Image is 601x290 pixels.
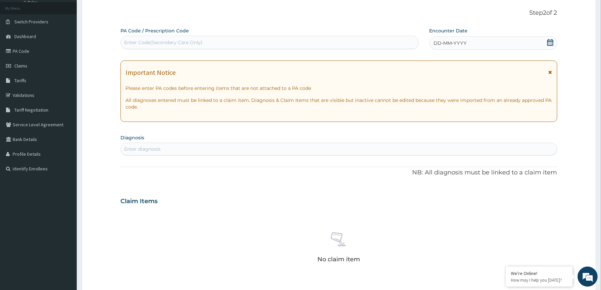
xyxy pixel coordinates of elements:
[120,134,144,141] label: Diagnosis
[14,63,27,69] span: Claims
[124,146,161,152] div: Enter diagnosis
[109,3,125,19] div: Minimize live chat window
[125,97,552,110] p: All diagnoses entered must be linked to a claim item. Diagnosis & Claim Items that are visible bu...
[511,270,568,276] div: We're Online!
[511,277,568,283] p: How may I help you today?
[125,69,176,76] h1: Important Notice
[120,198,158,205] h3: Claim Items
[14,107,48,113] span: Tariff Negotiation
[12,33,27,50] img: d_794563401_company_1708531726252_794563401
[14,78,26,84] span: Tariffs
[124,39,203,46] div: Enter Code(Secondary Care Only)
[35,37,112,46] div: Chat with us now
[120,168,557,177] p: NB: All diagnosis must be linked to a claim item
[317,256,360,263] p: No claim item
[434,40,467,46] span: DD-MM-YYYY
[125,85,552,92] p: Please enter PA codes before entering items that are not attached to a PA code
[429,27,468,34] label: Encounter Date
[14,33,36,39] span: Dashboard
[120,9,557,17] p: Step 2 of 2
[39,84,92,152] span: We're online!
[120,27,189,34] label: PA Code / Prescription Code
[14,19,48,25] span: Switch Providers
[3,182,127,206] textarea: Type your message and hit 'Enter'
